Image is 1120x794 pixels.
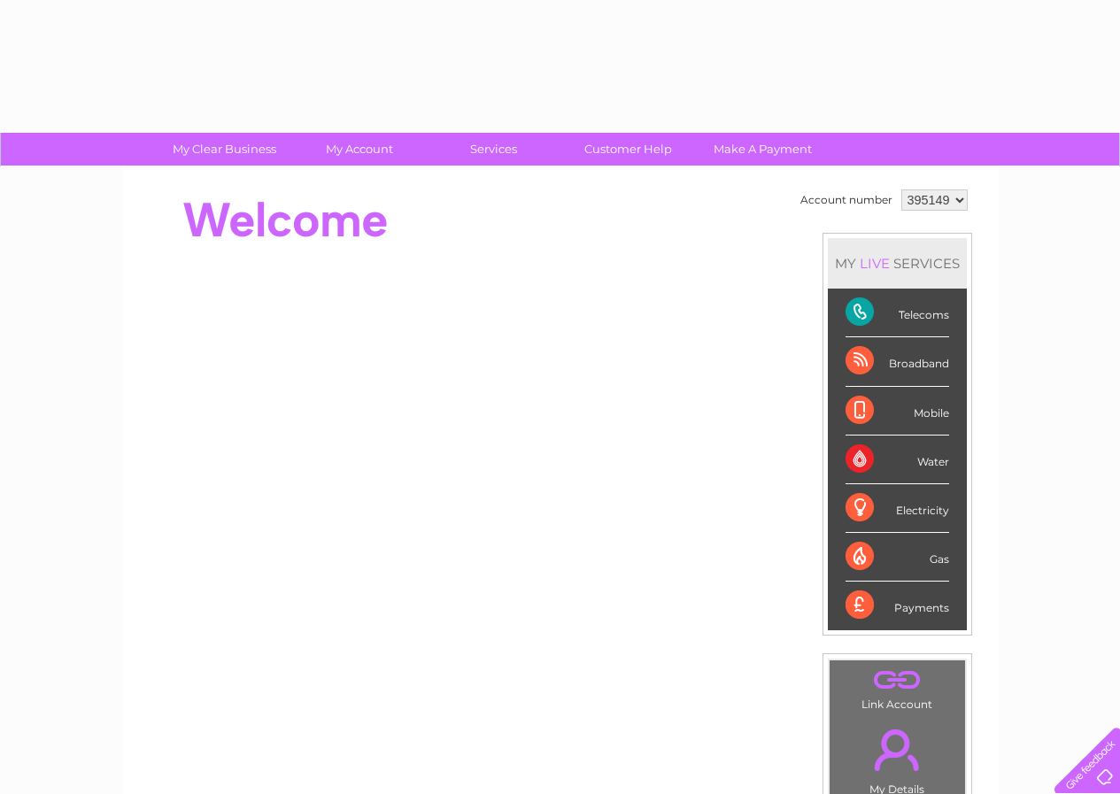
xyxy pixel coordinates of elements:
[796,185,897,215] td: Account number
[846,387,949,436] div: Mobile
[846,337,949,386] div: Broadband
[856,255,893,272] div: LIVE
[846,289,949,337] div: Telecoms
[690,133,836,166] a: Make A Payment
[829,659,966,715] td: Link Account
[846,582,949,629] div: Payments
[286,133,432,166] a: My Account
[846,436,949,484] div: Water
[828,238,967,289] div: MY SERVICES
[421,133,567,166] a: Services
[846,484,949,533] div: Electricity
[834,719,961,781] a: .
[555,133,701,166] a: Customer Help
[846,533,949,582] div: Gas
[151,133,297,166] a: My Clear Business
[834,665,961,696] a: .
